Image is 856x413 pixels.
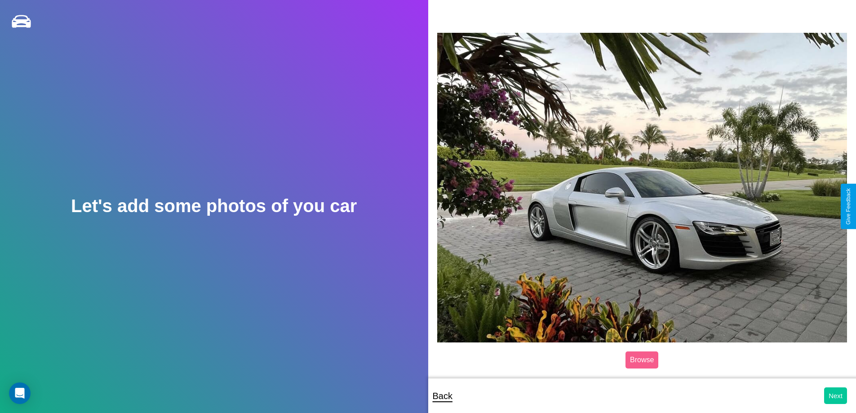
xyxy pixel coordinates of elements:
[9,382,31,404] div: Open Intercom Messenger
[845,188,852,225] div: Give Feedback
[824,387,847,404] button: Next
[625,351,658,369] label: Browse
[437,33,847,342] img: posted
[71,196,357,216] h2: Let's add some photos of you car
[433,388,452,404] p: Back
